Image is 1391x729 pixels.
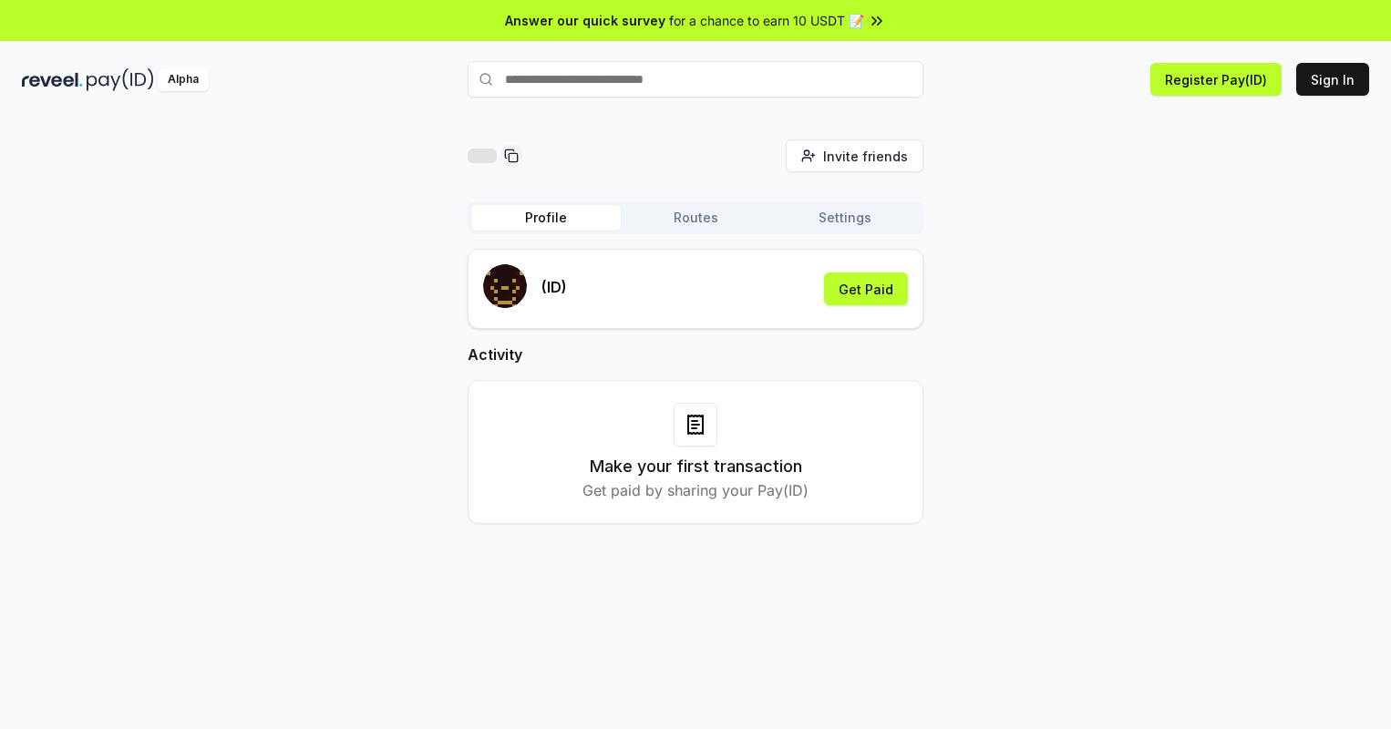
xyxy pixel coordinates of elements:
[582,479,809,501] p: Get paid by sharing your Pay(ID)
[621,205,770,231] button: Routes
[823,147,908,166] span: Invite friends
[786,139,923,172] button: Invite friends
[1150,63,1282,96] button: Register Pay(ID)
[824,272,908,305] button: Get Paid
[22,68,83,91] img: reveel_dark
[471,205,621,231] button: Profile
[158,68,209,91] div: Alpha
[590,454,802,479] h3: Make your first transaction
[87,68,154,91] img: pay_id
[505,11,665,30] span: Answer our quick survey
[770,205,920,231] button: Settings
[669,11,864,30] span: for a chance to earn 10 USDT 📝
[541,276,567,298] p: (ID)
[468,344,923,365] h2: Activity
[1296,63,1369,96] button: Sign In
